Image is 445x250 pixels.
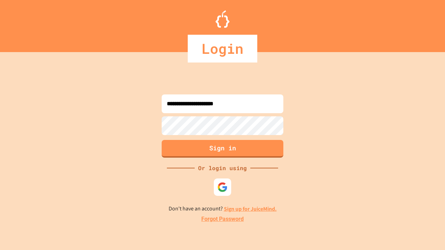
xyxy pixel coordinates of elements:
div: Or login using [195,164,250,172]
iframe: chat widget [387,192,438,222]
a: Sign up for JuiceMind. [224,205,277,212]
a: Forgot Password [201,215,244,223]
button: Sign in [162,140,283,158]
img: Logo.svg [216,10,229,28]
iframe: chat widget [416,222,438,243]
div: Login [188,35,257,62]
p: Don't have an account? [169,205,277,213]
img: google-icon.svg [217,182,228,192]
